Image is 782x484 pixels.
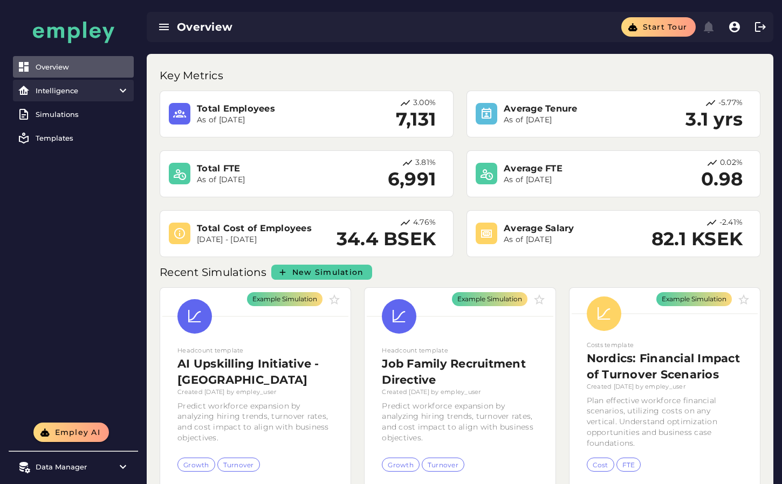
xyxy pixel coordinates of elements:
[197,162,335,175] h3: Total FTE
[36,134,129,142] div: Templates
[651,229,743,250] h2: 82.1 KSEK
[13,103,134,125] a: Simulations
[504,115,642,126] p: As of [DATE]
[720,157,743,169] p: 0.02%
[197,102,335,115] h3: Total Employees
[504,102,642,115] h3: Average Tenure
[197,115,335,126] p: As of [DATE]
[685,109,743,130] h2: 3.1 yrs
[36,110,129,119] div: Simulations
[160,264,269,281] p: Recent Simulations
[413,98,436,109] p: 3.00%
[701,169,743,190] h2: 0.98
[292,267,364,277] span: New Simulation
[197,234,330,245] p: [DATE] - [DATE]
[160,67,225,84] p: Key Metrics
[36,462,111,471] div: Data Manager
[718,98,743,109] p: -5.77%
[54,427,100,437] span: Empley AI
[36,63,129,71] div: Overview
[396,109,436,130] h2: 7,131
[642,22,687,32] span: Start tour
[415,157,436,169] p: 3.81%
[36,86,111,95] div: Intelligence
[13,56,134,78] a: Overview
[337,229,436,250] h2: 34.4 BSEK
[413,217,436,229] p: 4.76%
[621,17,696,37] button: Start tour
[388,169,436,190] h2: 6,991
[504,222,642,234] h3: Average Salary
[719,217,743,229] p: -2.41%
[504,234,642,245] p: As of [DATE]
[13,127,134,149] a: Templates
[197,175,335,185] p: As of [DATE]
[504,162,642,175] h3: Average FTE
[177,19,399,34] div: Overview
[197,222,330,234] h3: Total Cost of Employees
[504,175,642,185] p: As of [DATE]
[33,423,109,442] button: Empley AI
[271,265,373,280] a: New Simulation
